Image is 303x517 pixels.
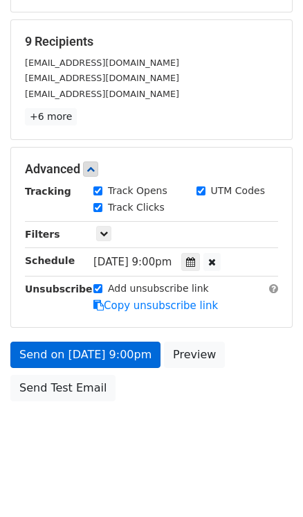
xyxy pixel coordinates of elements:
h5: Advanced [25,161,278,177]
small: [EMAIL_ADDRESS][DOMAIN_NAME] [25,58,179,68]
div: 聊天小组件 [234,450,303,517]
small: [EMAIL_ADDRESS][DOMAIN_NAME] [25,73,179,83]
a: Send Test Email [10,375,116,401]
strong: Schedule [25,255,75,266]
small: [EMAIL_ADDRESS][DOMAIN_NAME] [25,89,179,99]
h5: 9 Recipients [25,34,278,49]
label: Add unsubscribe link [108,281,209,296]
strong: Tracking [25,186,71,197]
label: UTM Codes [211,184,265,198]
a: Copy unsubscribe link [93,299,218,312]
a: Send on [DATE] 9:00pm [10,342,160,368]
span: [DATE] 9:00pm [93,256,172,268]
strong: Unsubscribe [25,283,93,295]
iframe: Chat Widget [234,450,303,517]
a: +6 more [25,108,77,125]
label: Track Opens [108,184,167,198]
strong: Filters [25,229,60,240]
a: Preview [164,342,225,368]
label: Track Clicks [108,200,165,215]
